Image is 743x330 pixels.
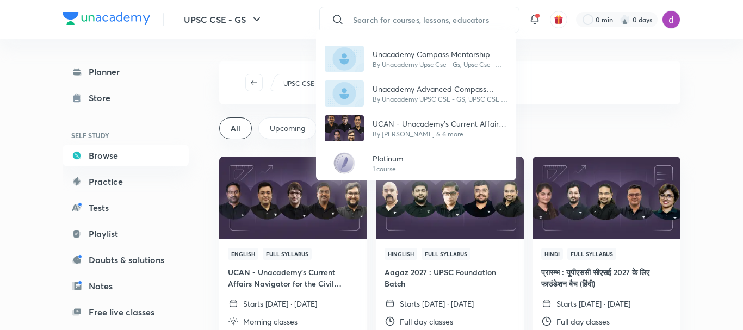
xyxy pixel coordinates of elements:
p: Platinum [373,153,403,164]
a: AvatarPlatinum1 course [316,146,516,180]
p: By [PERSON_NAME] & 6 more [373,129,507,139]
p: Unacademy Compass Mentorship Program [373,48,507,60]
a: AvatarUnacademy Advanced Compass Mentorship ProgramBy Unacademy UPSC CSE - GS, UPSC CSE - Opti [316,76,516,111]
img: Avatar [325,80,364,107]
img: Avatar [331,150,357,176]
a: AvatarUCAN - Unacademy’s Current Affairs Navigator: A Comprehensive Current Affairs Batch for the... [316,111,516,146]
p: By Unacademy UPSC CSE - GS, UPSC CSE - Opti [373,95,507,104]
p: 1 course [373,164,403,174]
p: By Unacademy Upsc Cse - Gs, Upsc Cse - Opti [373,60,507,70]
a: AvatarUnacademy Compass Mentorship ProgramBy Unacademy Upsc Cse - Gs, Upsc Cse - Opti [316,41,516,76]
img: Avatar [325,115,364,141]
img: Avatar [325,46,364,72]
p: Unacademy Advanced Compass Mentorship Program [373,83,507,95]
p: UCAN - Unacademy’s Current Affairs Navigator: A Comprehensive Current Affairs Batch for the Civil... [373,118,507,129]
